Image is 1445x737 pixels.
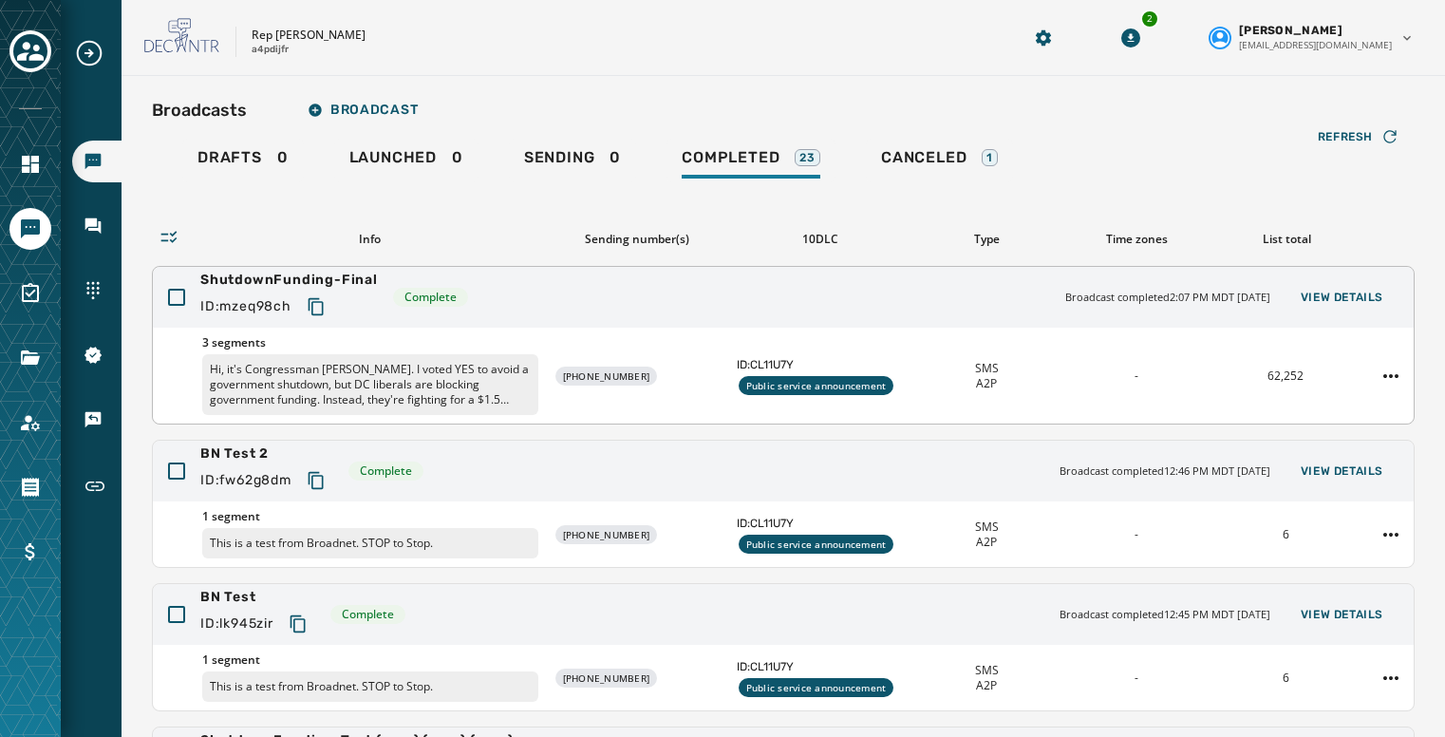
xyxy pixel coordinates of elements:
[182,139,304,182] a: Drafts0
[9,143,51,185] a: Navigate to Home
[737,357,905,372] span: ID: CL11U7Y
[1201,15,1422,60] button: User settings
[1301,290,1383,305] span: View Details
[881,148,966,167] span: Canceled
[9,337,51,379] a: Navigate to Files
[737,516,905,531] span: ID: CL11U7Y
[1218,671,1353,686] div: 6
[9,30,51,72] button: Toggle account select drawer
[1285,284,1398,311] button: View Details
[9,402,51,444] a: Navigate to Account
[1218,368,1353,384] div: 62,252
[1239,38,1392,52] span: [EMAIL_ADDRESS][DOMAIN_NAME]
[524,148,595,167] span: Sending
[197,148,262,167] span: Drafts
[201,232,537,247] div: Info
[1026,21,1060,55] button: Manage global settings
[202,509,538,524] span: 1 segment
[1069,232,1204,247] div: Time zones
[739,678,894,697] div: Public service announcement
[200,471,291,490] span: ID: fw62g8dm
[739,535,894,554] div: Public service announcement
[252,43,289,57] p: a4pdijfr
[737,232,905,247] div: 10DLC
[1218,527,1353,542] div: 6
[795,149,820,166] div: 23
[1376,361,1406,391] button: ShutdownFunding-Final action menu
[524,148,621,179] div: 0
[1303,122,1415,152] button: Refresh
[1069,368,1204,384] div: -
[1060,607,1270,623] span: Broadcast completed 12:45 PM MDT [DATE]
[1376,520,1406,550] button: BN Test 2 action menu
[72,270,122,312] a: Navigate to Sending Numbers
[555,525,658,544] div: [PHONE_NUMBER]
[334,139,479,182] a: Launched0
[152,97,247,123] h2: Broadcasts
[9,466,51,508] a: Navigate to Orders
[1219,232,1354,247] div: List total
[202,652,538,668] span: 1 segment
[9,208,51,250] a: Navigate to Messaging
[1285,601,1398,628] button: View Details
[509,139,636,182] a: Sending0
[737,659,905,674] span: ID: CL11U7Y
[200,444,333,463] span: BN Test 2
[72,205,122,247] a: Navigate to Inbox
[200,297,291,316] span: ID: mzeq98ch
[1285,458,1398,484] button: View Details
[666,139,835,182] a: Completed23
[1239,23,1342,38] span: [PERSON_NAME]
[920,232,1055,247] div: Type
[404,290,457,305] span: Complete
[299,290,333,324] button: Copy text to clipboard
[299,463,333,498] button: Copy text to clipboard
[1069,671,1204,686] div: -
[1301,607,1383,622] span: View Details
[360,463,412,479] span: Complete
[281,607,315,641] button: Copy text to clipboard
[292,91,433,129] button: Broadcast
[200,271,378,290] span: ShutdownFunding-Final
[1069,527,1204,542] div: -
[72,463,122,509] a: Navigate to Short Links
[74,38,120,68] button: Expand sub nav menu
[866,139,1013,182] a: Canceled1
[202,671,538,702] p: This is a test from Broadnet. STOP to Stop.
[342,607,394,622] span: Complete
[976,535,997,550] span: A2P
[976,376,997,391] span: A2P
[975,361,999,376] span: SMS
[1114,21,1148,55] button: Download Menu
[1060,463,1270,480] span: Broadcast completed 12:46 PM MDT [DATE]
[200,588,315,607] span: BN Test
[975,663,999,678] span: SMS
[1301,463,1383,479] span: View Details
[202,335,538,350] span: 3 segments
[349,148,463,179] div: 0
[252,28,366,43] p: Rep [PERSON_NAME]
[9,273,51,314] a: Navigate to Surveys
[1376,663,1406,693] button: BN Test action menu
[202,354,538,415] p: Hi, it's Congressman [PERSON_NAME]. I voted YES to avoid a government shutdown, but DC liberals a...
[308,103,418,118] span: Broadcast
[555,367,658,386] div: [PHONE_NUMBER]
[72,399,122,441] a: Navigate to Keywords & Responders
[72,141,122,182] a: Navigate to Broadcasts
[1140,9,1159,28] div: 2
[197,148,289,179] div: 0
[975,520,999,535] span: SMS
[739,376,894,395] div: Public service announcement
[555,669,658,688] div: [PHONE_NUMBER]
[1065,290,1270,306] span: Broadcast completed 2:07 PM MDT [DATE]
[553,232,721,247] div: Sending number(s)
[349,148,437,167] span: Launched
[976,678,997,693] span: A2P
[72,334,122,376] a: Navigate to 10DLC Registration
[982,149,998,166] div: 1
[200,614,273,633] span: ID: lk945zir
[682,148,779,167] span: Completed
[9,531,51,573] a: Navigate to Billing
[1318,129,1373,144] span: Refresh
[202,528,538,558] p: This is a test from Broadnet. STOP to Stop.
